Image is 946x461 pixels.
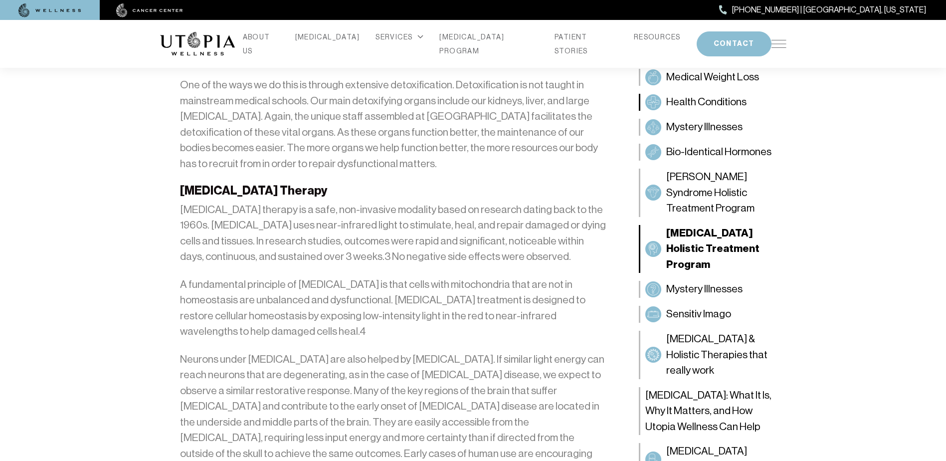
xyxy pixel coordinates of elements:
[439,30,539,58] a: [MEDICAL_DATA] PROGRAM
[647,283,659,295] img: Mystery Illnesses
[634,30,681,44] a: RESOURCES
[639,331,786,379] a: Long COVID & Holistic Therapies that really work[MEDICAL_DATA] & Holistic Therapies that really work
[376,30,423,44] div: SERVICES
[555,30,618,58] a: PATIENT STORIES
[647,243,659,255] img: Dementia Holistic Treatment Program
[180,184,327,198] strong: [MEDICAL_DATA] Therapy
[639,69,786,86] a: Medical Weight LossMedical Weight Loss
[647,146,659,158] img: Bio-Identical Hormones
[732,3,926,16] span: [PHONE_NUMBER] | [GEOGRAPHIC_DATA], [US_STATE]
[697,31,771,56] button: CONTACT
[647,187,659,199] img: Sjögren’s Syndrome Holistic Treatment Program
[666,331,781,379] span: [MEDICAL_DATA] & Holistic Therapies that really work
[647,308,659,320] img: Sensitiv Imago
[639,94,786,111] a: Health ConditionsHealth Conditions
[647,121,659,133] img: Mystery Illnesses
[719,3,926,16] a: [PHONE_NUMBER] | [GEOGRAPHIC_DATA], [US_STATE]
[243,30,279,58] a: ABOUT US
[18,3,81,17] img: wellness
[295,30,360,44] a: [MEDICAL_DATA]
[647,349,659,361] img: Long COVID & Holistic Therapies that really work
[160,32,235,56] img: logo
[647,71,659,83] img: Medical Weight Loss
[639,144,786,161] a: Bio-Identical HormonesBio-Identical Hormones
[666,94,747,110] span: Health Conditions
[666,226,781,273] span: [MEDICAL_DATA] Holistic Treatment Program
[639,119,786,136] a: Mystery IllnessesMystery Illnesses
[116,3,183,17] img: cancer center
[639,281,786,298] a: Mystery IllnessesMystery Illnesses
[666,69,759,85] span: Medical Weight Loss
[639,306,786,323] a: Sensitiv ImagoSensitiv Imago
[180,77,607,172] p: One of the ways we do this is through extensive detoxification. Detoxification is not taught in m...
[666,119,743,135] span: Mystery Illnesses
[666,144,771,160] span: Bio-Identical Hormones
[639,225,786,273] a: Dementia Holistic Treatment Program[MEDICAL_DATA] Holistic Treatment Program
[645,388,781,435] span: [MEDICAL_DATA]: What It Is, Why It Matters, and How Utopia Wellness Can Help
[639,169,786,217] a: Sjögren’s Syndrome Holistic Treatment Program[PERSON_NAME] Syndrome Holistic Treatment Program
[180,277,607,340] p: A fundamental principle of [MEDICAL_DATA] is that cells with mitochondria that are not in homeost...
[666,169,781,217] span: [PERSON_NAME] Syndrome Holistic Treatment Program
[771,40,786,48] img: icon-hamburger
[666,306,731,322] span: Sensitiv Imago
[647,96,659,108] img: Health Conditions
[666,281,743,297] span: Mystery Illnesses
[639,387,786,436] a: [MEDICAL_DATA]: What It Is, Why It Matters, and How Utopia Wellness Can Help
[180,202,607,265] p: [MEDICAL_DATA] therapy is a safe, non-invasive modality based on research dating back to the 1960...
